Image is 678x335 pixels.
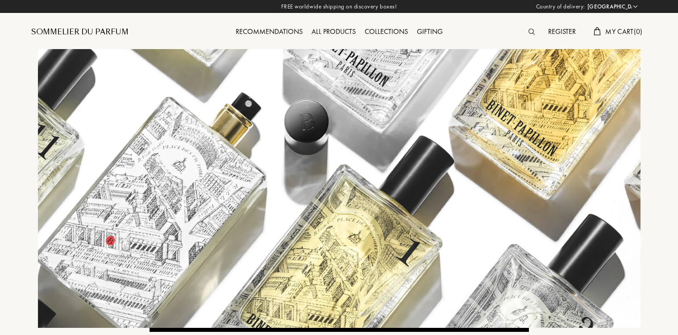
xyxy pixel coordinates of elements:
img: search_icn.svg [528,29,535,35]
span: Country of delivery: [536,2,585,11]
a: Collections [360,27,412,36]
div: All products [307,26,360,38]
a: Gifting [412,27,447,36]
div: Gifting [412,26,447,38]
a: Sommelier du Parfum [31,27,129,37]
a: All products [307,27,360,36]
div: Register [544,26,580,38]
img: Binet Papillon Banner [38,49,641,328]
div: Collections [360,26,412,38]
a: Register [544,27,580,36]
a: Recommendations [231,27,307,36]
img: cart.svg [594,27,601,35]
div: Recommendations [231,26,307,38]
span: My Cart ( 0 ) [605,27,642,36]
